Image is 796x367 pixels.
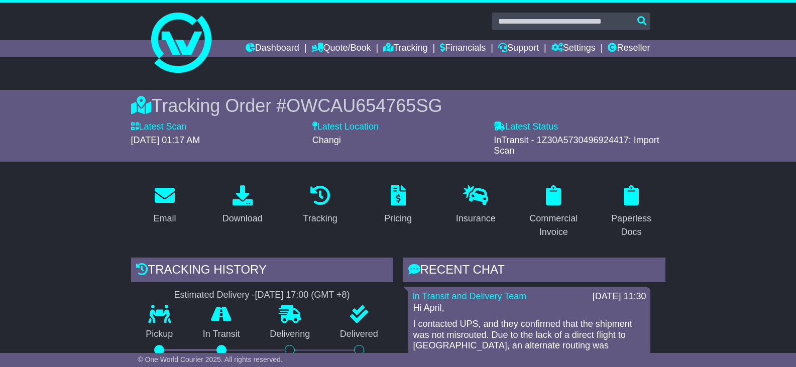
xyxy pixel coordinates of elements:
a: Paperless Docs [598,182,665,242]
div: [DATE] 17:00 (GMT +8) [255,290,350,301]
span: OWCAU654765SG [286,95,442,116]
a: Support [498,40,539,57]
a: Insurance [449,182,502,229]
div: Email [153,212,176,225]
a: Financials [440,40,486,57]
p: Hi April, [413,303,645,314]
p: In Transit [188,329,255,340]
div: [DATE] 11:30 [593,291,646,302]
a: Download [216,182,269,229]
a: Dashboard [246,40,299,57]
div: Tracking history [131,258,393,285]
span: Changi [312,135,341,145]
a: In Transit and Delivery Team [412,291,527,301]
div: Commercial Invoice [526,212,581,239]
a: Settings [551,40,596,57]
label: Latest Status [494,121,558,133]
div: Download [222,212,263,225]
div: Tracking Order # [131,95,665,116]
span: © One World Courier 2025. All rights reserved. [138,355,283,363]
a: Quote/Book [311,40,371,57]
a: Tracking [296,182,344,229]
span: [DATE] 01:17 AM [131,135,200,145]
p: Delivered [325,329,393,340]
a: Tracking [383,40,427,57]
a: Reseller [608,40,650,57]
a: Commercial Invoice [520,182,588,242]
div: Estimated Delivery - [131,290,393,301]
a: Email [147,182,182,229]
label: Latest Location [312,121,379,133]
p: Delivering [255,329,325,340]
p: Pickup [131,329,188,340]
div: Paperless Docs [604,212,659,239]
div: Pricing [384,212,412,225]
a: Pricing [378,182,418,229]
div: Tracking [303,212,337,225]
label: Latest Scan [131,121,187,133]
div: RECENT CHAT [403,258,665,285]
div: Insurance [456,212,496,225]
span: InTransit - 1Z30A5730496924417: Import Scan [494,135,659,156]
